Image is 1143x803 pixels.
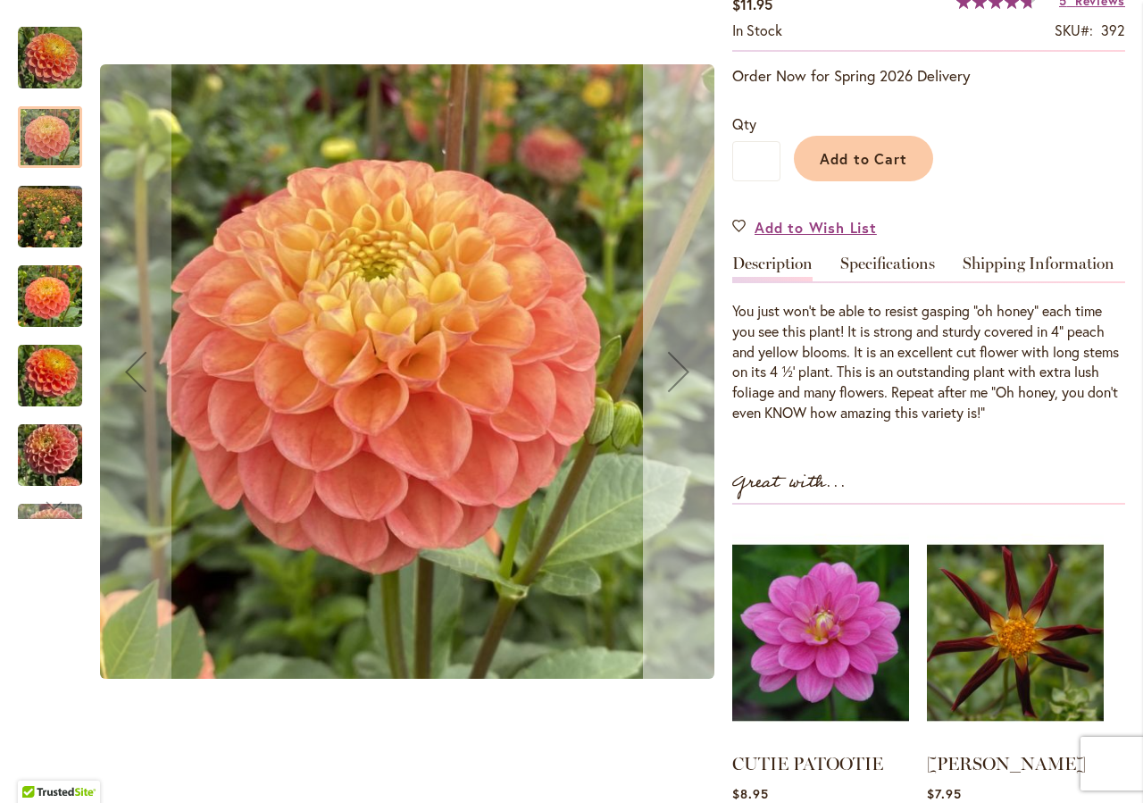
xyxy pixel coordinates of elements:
[100,64,714,679] img: Oh Honey!
[1101,21,1125,41] div: 392
[732,217,877,238] a: Add to Wish List
[732,114,756,133] span: Qty
[840,255,935,281] a: Specifications
[732,468,847,498] strong: Great with...
[732,785,769,802] span: $8.95
[755,217,877,238] span: Add to Wish List
[100,9,797,733] div: Product Images
[100,9,714,733] div: Oh Honey!
[820,149,908,168] span: Add to Cart
[18,174,82,260] img: Oh Honey!
[18,88,100,168] div: Oh Honey!
[18,333,82,419] img: Oh Honey!
[732,21,782,39] span: In stock
[18,9,100,88] div: Oh Honey!
[927,523,1104,744] img: TAHOMA MOONSHOT
[100,9,171,733] button: Previous
[18,26,82,90] img: Oh Honey!
[732,255,813,281] a: Description
[18,486,100,565] div: Oh Honey!
[18,254,82,339] img: Oh Honey!
[1055,21,1093,39] strong: SKU
[18,492,82,519] div: Next
[18,413,82,498] img: Oh Honey!
[927,785,962,802] span: $7.95
[963,255,1114,281] a: Shipping Information
[732,255,1125,423] div: Detailed Product Info
[927,753,1086,774] a: [PERSON_NAME]
[18,168,100,247] div: Oh Honey!
[732,65,1125,87] p: Order Now for Spring 2026 Delivery
[794,136,933,181] button: Add to Cart
[732,523,909,744] img: CUTIE PATOOTIE
[18,247,100,327] div: Oh Honey!
[18,327,100,406] div: Oh Honey!
[100,9,714,733] div: Oh Honey!Oh Honey!
[13,740,63,790] iframe: Launch Accessibility Center
[732,753,883,774] a: CUTIE PATOOTIE
[18,406,100,486] div: Oh Honey!
[732,21,782,41] div: Availability
[732,301,1125,423] p: You just won’t be able to resist gasping “oh honey” each time you see this plant! It is strong an...
[643,9,714,733] button: Next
